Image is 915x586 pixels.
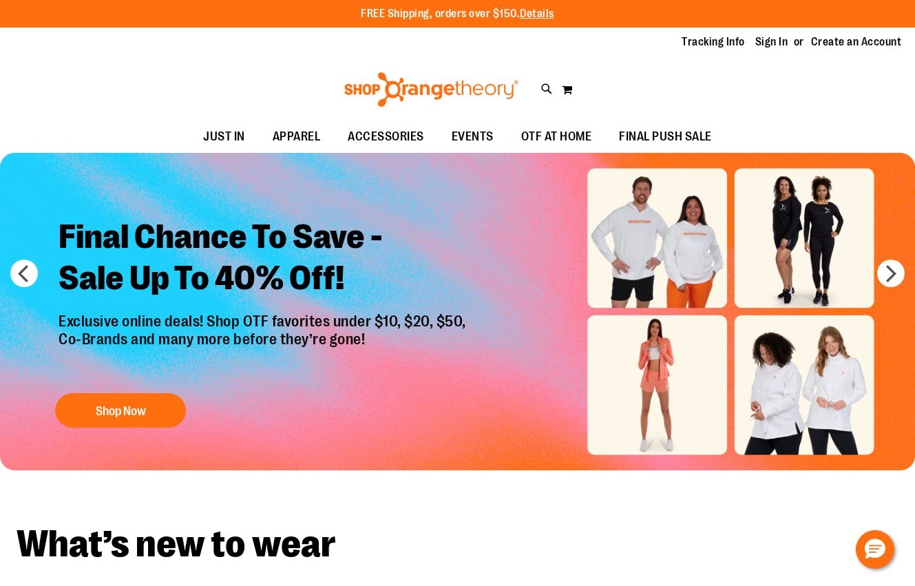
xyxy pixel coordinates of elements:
[55,393,186,428] button: Shop Now
[361,6,554,22] p: FREE Shipping, orders over $150.
[273,121,321,152] span: APPAREL
[521,121,592,152] span: OTF AT HOME
[189,121,259,153] a: JUST IN
[755,34,788,50] a: Sign In
[334,121,438,153] a: ACCESSORIES
[48,206,480,313] h2: Final Chance To Save - Sale Up To 40% Off!
[342,72,520,107] img: Shop Orangetheory
[507,121,606,153] a: OTF AT HOME
[48,313,480,380] p: Exclusive online deals! Shop OTF favorites under $10, $20, $50, Co-Brands and many more before th...
[48,206,480,435] a: Final Chance To Save -Sale Up To 40% Off! Exclusive online deals! Shop OTF favorites under $10, $...
[17,525,898,563] h2: What’s new to wear
[452,121,494,152] span: EVENTS
[605,121,726,153] a: FINAL PUSH SALE
[438,121,507,153] a: EVENTS
[619,121,712,152] span: FINAL PUSH SALE
[811,34,902,50] a: Create an Account
[877,260,905,287] button: next
[682,34,745,50] a: Tracking Info
[203,121,245,152] span: JUST IN
[856,530,894,569] button: Hello, have a question? Let’s chat.
[259,121,335,153] a: APPAREL
[520,8,554,20] a: Details
[348,121,424,152] span: ACCESSORIES
[10,260,38,287] button: prev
